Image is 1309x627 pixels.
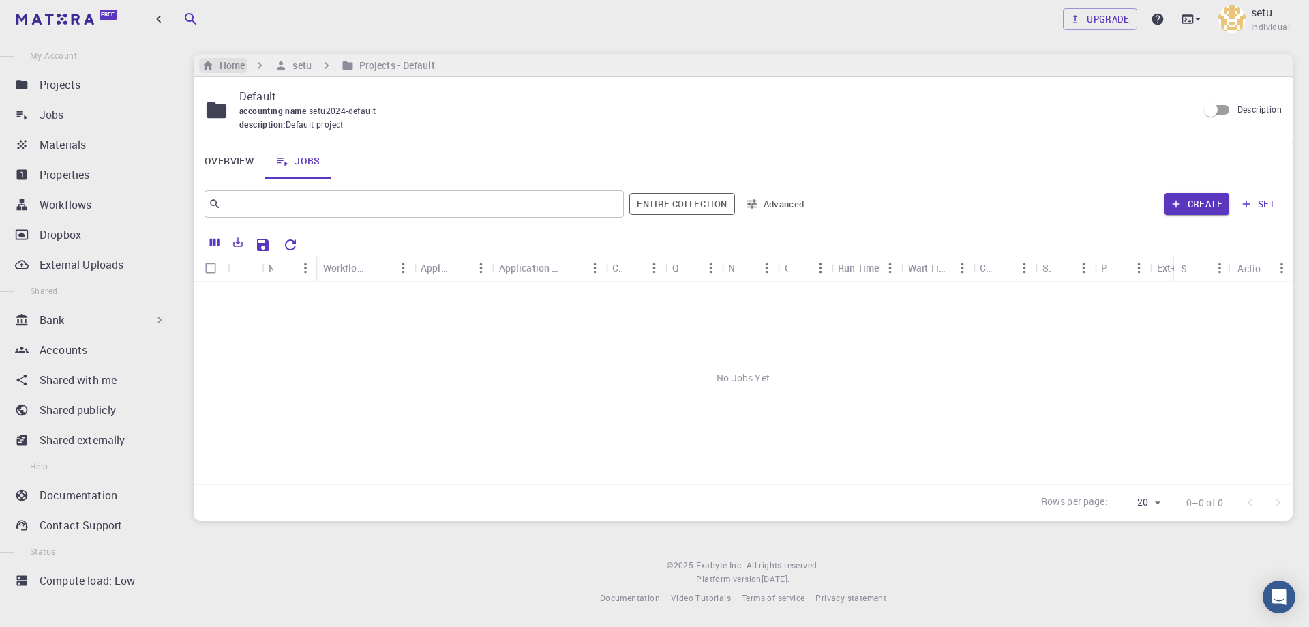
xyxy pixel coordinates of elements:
[1041,495,1108,510] p: Rows per page:
[214,58,245,73] h6: Home
[40,432,125,448] p: Shared externally
[562,257,584,279] button: Sort
[354,58,435,73] h6: Projects - Default
[14,8,122,30] a: Free
[40,196,91,213] p: Workflows
[762,573,790,584] span: [DATE] .
[901,254,974,281] div: Wait Time
[908,254,952,281] div: Wait Time
[728,254,734,281] div: Nodes
[40,372,117,388] p: Shared with me
[1157,254,1190,281] div: Ext+lnk
[734,257,756,279] button: Sort
[785,254,788,281] div: Cores
[1051,257,1072,279] button: Sort
[194,143,265,179] a: Overview
[40,257,123,273] p: External Uploads
[30,50,77,61] span: My Account
[287,58,311,73] h6: setu
[11,101,172,128] a: Jobs
[1186,496,1223,510] p: 0–0 of 0
[323,254,371,281] div: Workflow Name
[262,255,316,282] div: Name
[1113,493,1164,512] div: 20
[228,255,262,282] div: Icon
[414,254,492,281] div: Application
[316,254,415,281] div: Workflow Name
[11,366,172,394] a: Shared with me
[787,257,809,279] button: Sort
[11,567,172,594] a: Compute load: Low
[16,14,94,25] img: logo
[756,257,778,279] button: Menu
[1014,257,1036,279] button: Menu
[951,257,973,279] button: Menu
[40,517,122,534] p: Contact Support
[629,193,734,215] span: Filter throughout whole library including sets (folders)
[600,592,660,605] a: Documentation
[1271,257,1293,279] button: Menu
[742,592,804,605] a: Terms of service
[1094,254,1150,281] div: Public
[696,559,744,570] span: Exabyte Inc.
[11,482,172,509] a: Documentation
[30,546,55,557] span: Status
[1174,255,1231,282] div: Status
[1231,255,1293,282] div: Actions
[815,592,886,603] span: Privacy statement
[250,231,277,259] button: Save Explorer Settings
[1101,254,1107,281] div: Public
[273,257,295,279] button: Sort
[11,131,172,158] a: Materials
[699,257,721,279] button: Menu
[742,592,804,603] span: Terms of service
[40,572,136,589] p: Compute load: Low
[226,231,250,253] button: Export
[1063,8,1137,30] a: Upgrade
[973,254,1036,281] div: Created
[838,254,879,281] div: Run Time
[370,257,392,279] button: Sort
[1237,255,1271,282] div: Actions
[11,251,172,278] a: External Uploads
[1042,254,1051,281] div: Shared
[980,254,992,281] div: Created
[40,312,65,328] p: Bank
[1251,4,1273,20] p: setu
[678,257,699,279] button: Sort
[1128,257,1150,279] button: Menu
[30,285,57,296] span: Shared
[1181,255,1188,282] div: Status
[644,257,665,279] button: Menu
[667,559,695,572] span: © 2025
[11,512,172,539] a: Contact Support
[696,572,761,586] span: Platform version
[499,254,562,281] div: Application Version
[40,136,86,153] p: Materials
[671,592,731,605] a: Video Tutorials
[286,118,344,132] span: Default project
[11,336,172,364] a: Accounts
[1164,193,1229,215] button: Create
[40,166,90,183] p: Properties
[11,426,172,454] a: Shared externally
[239,88,1187,104] p: Default
[584,257,605,279] button: Menu
[101,11,115,18] span: Free
[295,257,316,279] button: Menu
[879,257,901,279] button: Menu
[622,257,644,279] button: Sort
[239,105,309,116] span: accounting name
[194,282,1293,474] div: No Jobs Yet
[309,105,381,116] span: setu2024-default
[199,58,438,73] nav: breadcrumb
[27,10,76,22] span: Support
[1218,5,1246,33] img: setu
[696,559,744,572] a: Exabyte Inc.
[11,161,172,188] a: Properties
[492,254,606,281] div: Application Version
[203,231,226,253] button: Columns
[1251,20,1290,34] span: Individual
[40,342,87,358] p: Accounts
[815,592,886,605] a: Privacy statement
